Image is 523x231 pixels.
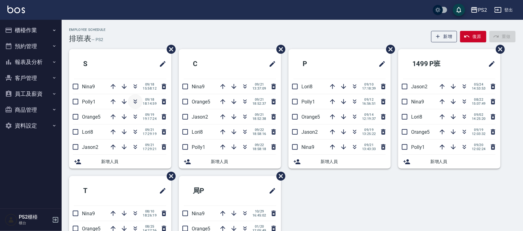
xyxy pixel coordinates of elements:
span: Lori8 [411,114,422,120]
span: 修改班表的標題 [265,183,276,198]
span: Lori8 [192,129,203,135]
span: 18:26:19 [143,213,157,217]
h3: 排班表 [69,34,91,43]
span: Jason2 [411,84,427,90]
span: Jason2 [301,129,318,135]
span: Lori8 [301,84,313,90]
span: 09/14 [362,113,376,117]
span: 17:18:39 [362,86,376,90]
h2: 局P [184,180,239,202]
span: Polly1 [82,99,96,105]
span: Nina9 [301,144,314,150]
span: 修改班表的標題 [484,57,496,71]
button: 新增 [431,31,457,42]
span: 18:52:37 [252,102,266,106]
span: 刪除班表 [491,40,506,58]
span: 09/20 [472,143,486,147]
span: 刪除班表 [382,40,396,58]
h2: S [74,53,126,75]
span: Jason2 [192,114,208,120]
span: 12:19:37 [362,117,376,121]
span: 新增人員 [430,158,496,165]
h2: Employee Schedule [69,28,106,32]
span: 09/21 [252,98,266,102]
button: PS2 [468,4,489,16]
button: 預約管理 [2,38,59,54]
span: 修改班表的標題 [375,57,386,71]
span: Nina9 [192,84,205,90]
h5: PS2櫃檯 [19,214,50,220]
span: 13:25:22 [362,132,376,136]
img: Logo [7,6,25,13]
div: PS2 [478,6,487,14]
span: 刪除班表 [272,167,286,185]
span: 新增人員 [211,158,276,165]
span: 17:29:21 [143,147,157,151]
span: 14:53:53 [472,86,486,90]
span: Lori8 [82,129,93,135]
span: 05/24 [472,82,486,86]
span: 15:58:12 [143,86,157,90]
span: 09/22 [252,128,266,132]
span: 09/21 [252,82,266,86]
div: 新增人員 [69,155,171,169]
span: 09/18 [143,98,157,102]
span: 17:29:19 [143,132,157,136]
span: 16:45:02 [252,213,266,217]
span: Jason2 [82,144,98,150]
div: 新增人員 [288,155,391,169]
button: 商品管理 [2,102,59,118]
span: 新增人員 [321,158,386,165]
span: 09/12 [362,98,376,102]
span: 修改班表的標題 [155,57,166,71]
span: 08/22 [472,98,486,102]
span: Polly1 [192,144,205,150]
span: Orange5 [301,114,320,120]
span: 18:58:18 [252,147,266,151]
span: 09/19 [143,113,157,117]
span: 18:52:38 [252,117,266,121]
span: 刪除班表 [272,40,286,58]
span: 18:14:59 [143,102,157,106]
span: Orange5 [411,129,430,135]
h2: C [184,53,236,75]
span: 14:25:20 [472,117,486,121]
span: Nina9 [82,211,95,216]
span: 修改班表的標題 [265,57,276,71]
span: 09/21 [143,143,157,147]
button: save [453,4,465,16]
span: 19:17:24 [143,117,157,121]
span: Polly1 [301,99,315,105]
span: Nina9 [82,84,95,90]
span: 01/20 [252,225,266,229]
span: 12:02:24 [472,147,486,151]
span: 09/10 [362,82,376,86]
span: 08/10 [143,209,157,213]
span: 刪除班表 [162,40,177,58]
h2: 1499 P班 [403,53,467,75]
button: 登出 [492,4,516,16]
span: 15:07:49 [472,102,486,106]
button: 報表及分析 [2,54,59,70]
span: 刪除班表 [162,167,177,185]
button: 櫃檯作業 [2,22,59,38]
button: 員工及薪資 [2,86,59,102]
span: 09/18 [143,82,157,86]
span: 09/21 [143,128,157,132]
span: 18:58:16 [252,132,266,136]
button: 客戶管理 [2,70,59,86]
img: Person [5,214,17,226]
span: 10/29 [252,209,266,213]
span: 09/02 [472,113,486,117]
span: 09/22 [252,143,266,147]
span: 12:03:32 [472,132,486,136]
button: 復原 [460,31,486,42]
span: 16:56:51 [362,102,376,106]
p: 櫃台 [19,220,50,226]
span: Nina9 [192,211,205,216]
span: 09/19 [472,128,486,132]
span: 09/21 [252,113,266,117]
span: Nina9 [411,99,424,105]
div: 新增人員 [398,155,501,169]
span: 09/19 [362,128,376,132]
